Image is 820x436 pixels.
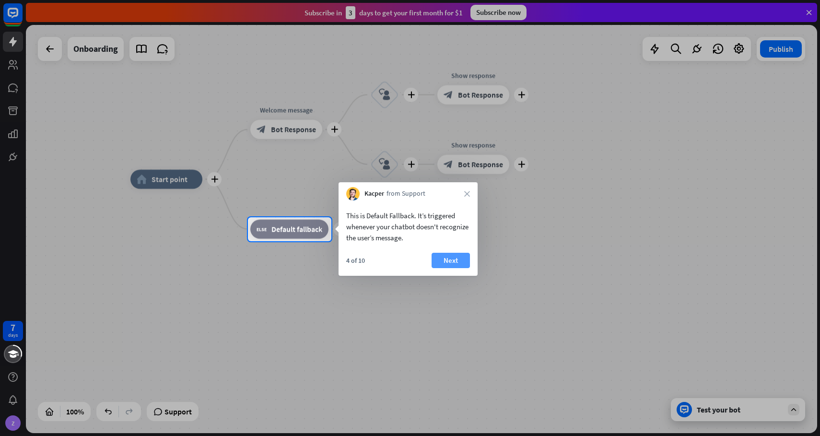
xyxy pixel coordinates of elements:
[364,189,384,199] span: Kacper
[8,4,36,33] button: Open LiveChat chat widget
[432,253,470,268] button: Next
[271,224,322,234] span: Default fallback
[346,256,365,265] div: 4 of 10
[387,189,425,199] span: from Support
[346,210,470,243] div: This is Default Fallback. It’s triggered whenever your chatbot doesn't recognize the user’s message.
[257,224,267,234] i: block_fallback
[464,191,470,197] i: close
